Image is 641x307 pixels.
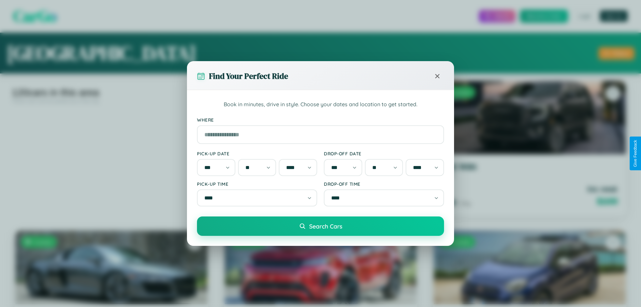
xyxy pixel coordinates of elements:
[197,151,317,156] label: Pick-up Date
[309,222,342,230] span: Search Cars
[209,70,288,82] h3: Find Your Perfect Ride
[197,100,444,109] p: Book in minutes, drive in style. Choose your dates and location to get started.
[324,151,444,156] label: Drop-off Date
[324,181,444,187] label: Drop-off Time
[197,181,317,187] label: Pick-up Time
[197,216,444,236] button: Search Cars
[197,117,444,123] label: Where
